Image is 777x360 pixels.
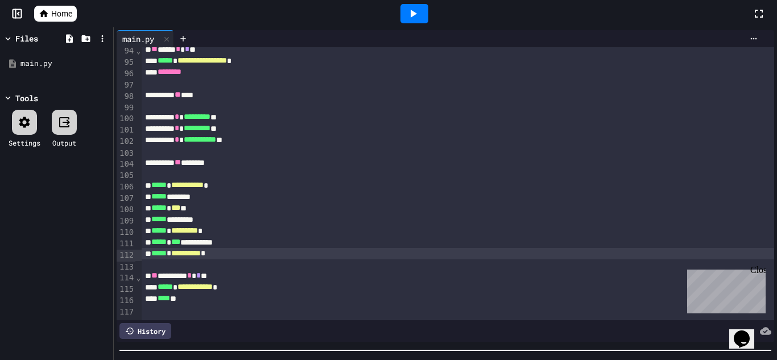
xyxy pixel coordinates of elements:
[683,265,766,313] iframe: chat widget
[117,216,135,227] div: 109
[117,80,135,91] div: 97
[117,30,174,47] div: main.py
[117,307,135,318] div: 117
[117,113,135,125] div: 100
[117,181,135,193] div: 106
[117,57,135,68] div: 95
[117,272,135,284] div: 114
[117,68,135,80] div: 96
[117,45,135,57] div: 94
[51,8,72,19] span: Home
[729,315,766,349] iframe: chat widget
[117,238,135,250] div: 111
[117,193,135,204] div: 107
[117,170,135,181] div: 105
[117,295,135,307] div: 116
[117,91,135,102] div: 98
[135,46,141,55] span: Fold line
[15,32,38,44] div: Files
[117,102,135,114] div: 99
[117,136,135,147] div: 102
[135,273,141,282] span: Fold line
[5,5,78,72] div: Chat with us now!Close
[34,6,77,22] a: Home
[117,125,135,136] div: 101
[9,138,40,148] div: Settings
[117,250,135,261] div: 112
[117,284,135,295] div: 115
[119,323,171,339] div: History
[117,148,135,159] div: 103
[20,58,109,69] div: main.py
[15,92,38,104] div: Tools
[117,227,135,238] div: 110
[52,138,76,148] div: Output
[117,204,135,216] div: 108
[117,33,160,45] div: main.py
[117,159,135,170] div: 104
[117,262,135,273] div: 113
